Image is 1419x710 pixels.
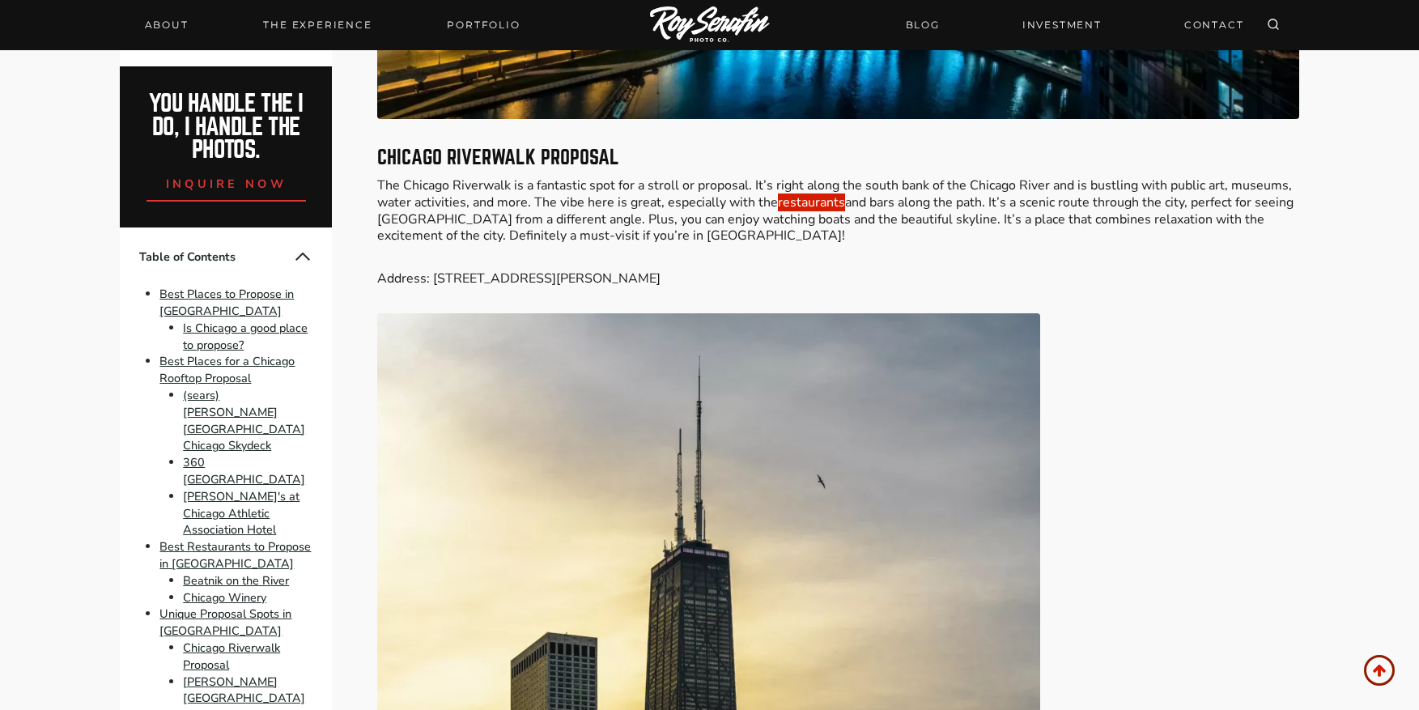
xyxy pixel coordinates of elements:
a: Unique Proposal Spots in [GEOGRAPHIC_DATA] [159,606,291,640]
nav: Primary Navigation [135,14,530,36]
p: The Chicago Riverwalk is a fantastic spot for a stroll or proposal. It’s right along the south ba... [377,177,1298,244]
button: Collapse Table of Contents [293,247,312,266]
a: About [135,14,198,36]
a: restaurants [778,193,845,211]
button: View Search Form [1262,14,1285,36]
a: THE EXPERIENCE [253,14,381,36]
a: Best Restaurants to Propose in [GEOGRAPHIC_DATA] [159,538,311,572]
span: Table of Contents [139,249,293,266]
a: inquire now [147,162,307,202]
a: Chicago Riverwalk Proposal [183,640,280,673]
a: Best Places to Propose in [GEOGRAPHIC_DATA] [159,286,294,319]
a: 360 [GEOGRAPHIC_DATA] [183,454,305,487]
img: Logo of Roy Serafin Photo Co., featuring stylized text in white on a light background, representi... [650,6,770,45]
a: Portfolio [437,14,529,36]
a: [PERSON_NAME][GEOGRAPHIC_DATA] [183,674,305,707]
a: Best Places for a Chicago Rooftop Proposal [159,354,295,387]
a: INVESTMENT [1013,11,1111,39]
a: Scroll to top [1364,655,1395,686]
a: Beatnik on the River [183,572,289,589]
span: inquire now [166,176,287,192]
a: Chicago Winery [183,589,266,606]
a: BLOG [896,11,950,39]
a: [PERSON_NAME]'s at Chicago Athletic Association Hotel [183,488,300,538]
p: Address: [STREET_ADDRESS][PERSON_NAME] [377,270,1298,287]
a: (sears) [PERSON_NAME][GEOGRAPHIC_DATA] Chicago Skydeck [183,387,305,453]
a: Is Chicago a good place to propose? [183,320,308,353]
nav: Secondary Navigation [896,11,1254,39]
h2: You handle the i do, I handle the photos. [138,92,315,162]
h3: Chicago Riverwalk Proposal [377,148,1298,168]
a: CONTACT [1175,11,1254,39]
